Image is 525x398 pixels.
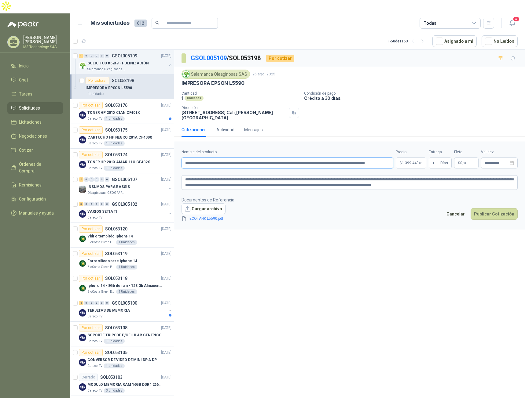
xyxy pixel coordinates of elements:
[161,276,171,281] p: [DATE]
[87,159,150,165] p: TONER HP 201X AMARILLO CF402X
[105,128,127,132] p: SOL053175
[89,202,94,206] div: 0
[79,275,103,282] div: Por cotizar
[191,54,227,62] a: GSOL005109
[7,144,63,156] a: Cotizar
[89,301,94,305] div: 0
[100,301,104,305] div: 0
[429,149,452,155] label: Entrega
[87,258,137,264] p: Forro silicon case Iphone 14
[104,364,125,368] div: 1 Unidades
[7,193,63,205] a: Configuración
[84,202,89,206] div: 0
[182,70,250,79] div: Salamanca Oleaginosas SAS
[454,149,479,155] label: Flete
[104,388,125,393] div: 3 Unidades
[507,18,518,29] button: 4
[87,382,163,388] p: MODULO MEMORIA RAM 16GB DDR4 2666 MHZ - PORTATIL
[388,36,428,46] div: 1 - 50 de 1163
[112,54,137,58] p: GSOL005109
[105,153,127,157] p: SOL053174
[104,339,125,344] div: 1 Unidades
[70,124,174,149] a: Por cotizarSOL053175[DATE] Company LogoCARTUCHO HP NEGRO 201A CF400XCaracol TV1 Unidades
[443,208,468,220] button: Cancelar
[87,314,102,319] p: Caracol TV
[86,85,132,91] p: IMPRESORA EPSON L5590
[79,260,86,267] img: Company Logo
[161,177,171,183] p: [DATE]
[440,158,448,168] span: Días
[19,133,47,139] span: Negociaciones
[100,202,104,206] div: 0
[79,52,173,72] a: 1 0 0 0 0 0 GSOL005109[DATE] Company LogoSOLICITUD #5249 - POLINIZACIÓNSalamanca Oleaginosas SAS
[87,265,115,270] p: BioCosta Green Energy S.A.S
[70,346,174,371] a: Por cotizarSOL053105[DATE] Company LogoCONVERSOR DE VIDEO DE MINI DP A DPCaracol TV1 Unidades
[116,289,137,294] div: 1 Unidades
[79,176,173,195] a: 2 0 0 0 0 0 GSOL005107[DATE] Company LogoINSUMOS PARA BASSISOleaginosas [GEOGRAPHIC_DATA][PERSON_...
[396,157,426,168] p: $1.399.440,00
[19,182,42,188] span: Remisiones
[482,35,518,47] button: No Leídos
[161,226,171,232] p: [DATE]
[105,202,109,206] div: 0
[7,88,63,100] a: Tareas
[87,289,115,294] p: BioCosta Green Energy S.A.S
[19,210,54,216] span: Manuales y ayuda
[7,116,63,128] a: Licitaciones
[7,158,63,177] a: Órdenes de Compra
[87,357,157,363] p: CONVERSOR DE VIDEO DE MINI DP A DP
[112,177,137,182] p: GSOL005107
[90,19,130,27] h1: Mis solicitudes
[182,80,244,86] p: IMPRESORA EPSON L5590
[87,209,117,215] p: VARIOS SETIA TI
[304,96,523,101] p: Crédito a 30 días
[79,102,103,109] div: Por cotizar
[87,141,102,146] p: Caracol TV
[19,77,28,83] span: Chat
[84,177,89,182] div: 0
[105,326,127,330] p: SOL053108
[84,301,89,305] div: 0
[266,55,294,62] div: Por cotizar
[182,126,207,133] div: Cotizaciones
[19,105,40,111] span: Solicitudes
[187,216,227,222] a: ECOTANK L5590.pdf
[104,116,125,121] div: 1 Unidades
[79,374,98,381] div: Cerrado
[87,332,162,338] p: SOPORTE TRIPODE P/CELULAR GENERICO
[79,235,86,242] img: Company Logo
[161,300,171,306] p: [DATE]
[134,20,147,27] span: 612
[161,350,171,356] p: [DATE]
[396,149,426,155] label: Precio
[87,116,102,121] p: Caracol TV
[87,388,102,393] p: Caracol TV
[7,130,63,142] a: Negociaciones
[87,283,163,289] p: Iphone 14 - 8Gb de ram - 128 Gb Almacenamiento
[79,250,103,257] div: Por cotizar
[116,240,137,245] div: 1 Unidades
[105,103,127,107] p: SOL053176
[79,301,83,305] div: 2
[70,74,174,99] a: Por cotizarSOL053198IMPRESORA EPSON L55901 Unidades
[454,157,479,168] p: $ 0,00
[161,152,171,158] p: [DATE]
[79,201,173,220] a: 3 0 0 0 0 0 GSOL005102[DATE] Company LogoVARIOS SETIA TICaracol TV
[79,62,86,69] img: Company Logo
[87,233,133,239] p: Vidrio templado Iphone 14
[70,149,174,173] a: Por cotizarSOL053174[DATE] Company LogoTONER HP 201X AMARILLO CF402XCaracol TV1 Unidades
[79,151,103,158] div: Por cotizar
[79,202,83,206] div: 3
[19,119,42,125] span: Licitaciones
[481,149,518,155] label: Validez
[79,111,86,119] img: Company Logo
[87,308,130,313] p: TERJETAS DE MEMORIA
[23,35,63,44] p: [PERSON_NAME] [PERSON_NAME]
[86,92,107,96] div: 1 Unidades
[460,161,466,165] span: 0
[7,179,63,191] a: Remisiones
[19,161,57,174] span: Órdenes de Compra
[86,77,109,84] div: Por cotizar
[87,110,140,116] p: TONER HP 201X CIAN CF401X
[79,126,103,134] div: Por cotizar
